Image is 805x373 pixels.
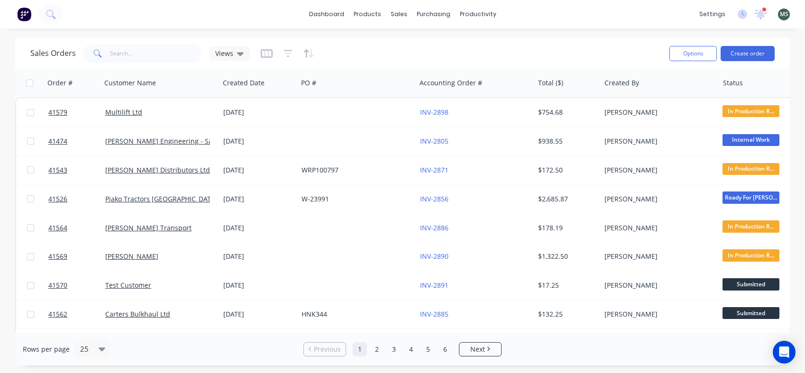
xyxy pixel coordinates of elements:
input: Search... [110,44,202,63]
div: settings [695,7,730,21]
div: Customer Name [104,78,156,88]
span: 41474 [48,136,67,146]
span: 41526 [48,194,67,204]
div: PO # [301,78,316,88]
span: 41569 [48,252,67,261]
ul: Pagination [300,342,505,356]
span: Next [470,345,485,354]
a: Page 1 is your current page [353,342,367,356]
div: [DATE] [223,223,294,233]
div: Created By [604,78,639,88]
div: [DATE] [223,281,294,290]
a: [PERSON_NAME] Transport [105,223,192,232]
span: Ready For [PERSON_NAME] [723,191,779,203]
div: [PERSON_NAME] [604,223,710,233]
a: dashboard [304,7,349,21]
a: INV-2891 [420,281,448,290]
div: sales [386,7,412,21]
a: INV-2898 [420,108,448,117]
a: Page 6 [438,342,452,356]
a: Page 3 [387,342,401,356]
span: Submitted [723,307,779,319]
a: [PERSON_NAME] Engineering - Safety [105,136,224,146]
div: products [349,7,386,21]
button: Create order [721,46,775,61]
a: 41543 [48,156,105,184]
a: Page 4 [404,342,418,356]
div: Status [723,78,743,88]
div: $178.19 [538,223,594,233]
div: [DATE] [223,165,294,175]
div: HNK344 [302,309,407,319]
span: 41562 [48,309,67,319]
div: Open Intercom Messenger [773,341,796,364]
span: Views [215,48,233,58]
a: Previous page [304,345,346,354]
span: In Production R... [723,163,779,175]
div: [PERSON_NAME] [604,252,710,261]
a: Next page [459,345,501,354]
div: $2,685.87 [538,194,594,204]
div: $938.55 [538,136,594,146]
a: 41569 [48,242,105,271]
a: [PERSON_NAME] Distributors Ltd [105,165,210,174]
div: [PERSON_NAME] [604,194,710,204]
div: $172.50 [538,165,594,175]
a: INV-2856 [420,194,448,203]
a: 41534 [48,329,105,357]
a: 41570 [48,271,105,300]
div: Total ($) [538,78,563,88]
a: Page 2 [370,342,384,356]
div: [DATE] [223,309,294,319]
div: [PERSON_NAME] [604,281,710,290]
div: Accounting Order # [420,78,482,88]
span: 41564 [48,223,67,233]
span: 41543 [48,165,67,175]
button: Options [669,46,717,61]
div: Order # [47,78,73,88]
span: Previous [314,345,341,354]
span: In Production R... [723,249,779,261]
a: Carters Bulkhaul Ltd [105,309,170,318]
span: In Production R... [723,220,779,232]
div: productivity [455,7,501,21]
div: [PERSON_NAME] [604,309,710,319]
div: [PERSON_NAME] [604,108,710,117]
div: [PERSON_NAME] [604,136,710,146]
div: W-23991 [302,194,407,204]
a: 41562 [48,300,105,328]
a: Multilift Ltd [105,108,142,117]
a: INV-2871 [420,165,448,174]
a: INV-2886 [420,223,448,232]
a: Test Customer [105,281,151,290]
div: WRP100797 [302,165,407,175]
a: 41579 [48,98,105,127]
a: INV-2885 [420,309,448,318]
img: Factory [17,7,31,21]
span: 41570 [48,281,67,290]
div: $1,322.50 [538,252,594,261]
span: Rows per page [23,345,70,354]
div: [DATE] [223,136,294,146]
h1: Sales Orders [30,49,76,58]
div: $754.68 [538,108,594,117]
a: Page 5 [421,342,435,356]
div: Created Date [223,78,265,88]
div: $17.25 [538,281,594,290]
span: In Production R... [723,105,779,117]
div: [PERSON_NAME] [604,165,710,175]
div: $132.25 [538,309,594,319]
a: [PERSON_NAME] [105,252,158,261]
a: 41564 [48,214,105,242]
span: 41579 [48,108,67,117]
a: 41474 [48,127,105,155]
span: Submitted [723,278,779,290]
a: 41526 [48,185,105,213]
span: MS [780,10,788,18]
div: purchasing [412,7,455,21]
a: Piako Tractors [GEOGRAPHIC_DATA] [105,194,217,203]
div: [DATE] [223,194,294,204]
a: INV-2890 [420,252,448,261]
div: [DATE] [223,108,294,117]
a: INV-2805 [420,136,448,146]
